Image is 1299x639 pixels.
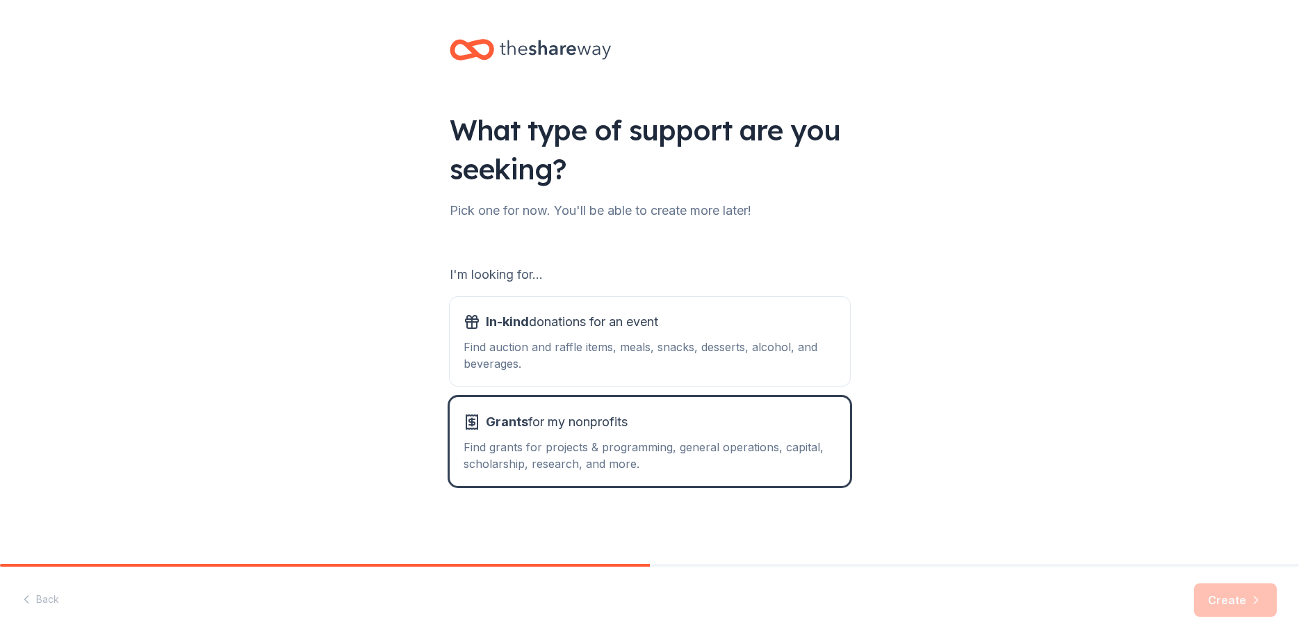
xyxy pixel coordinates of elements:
span: for my nonprofits [486,411,628,433]
div: Find auction and raffle items, meals, snacks, desserts, alcohol, and beverages. [464,339,836,372]
button: In-kinddonations for an eventFind auction and raffle items, meals, snacks, desserts, alcohol, and... [450,297,850,386]
span: In-kind [486,314,529,329]
span: Grants [486,414,528,429]
div: Pick one for now. You'll be able to create more later! [450,200,850,222]
div: I'm looking for... [450,264,850,286]
div: What type of support are you seeking? [450,111,850,188]
span: donations for an event [486,311,658,333]
button: Grantsfor my nonprofitsFind grants for projects & programming, general operations, capital, schol... [450,397,850,486]
div: Find grants for projects & programming, general operations, capital, scholarship, research, and m... [464,439,836,472]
